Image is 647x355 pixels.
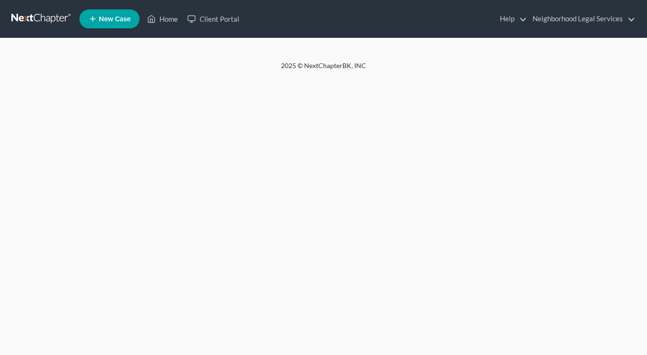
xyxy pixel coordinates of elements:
[495,10,527,27] a: Help
[79,9,140,28] new-legal-case-button: New Case
[528,10,635,27] a: Neighborhood Legal Services
[142,10,183,27] a: Home
[54,61,593,78] div: 2025 © NextChapterBK, INC
[183,10,244,27] a: Client Portal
